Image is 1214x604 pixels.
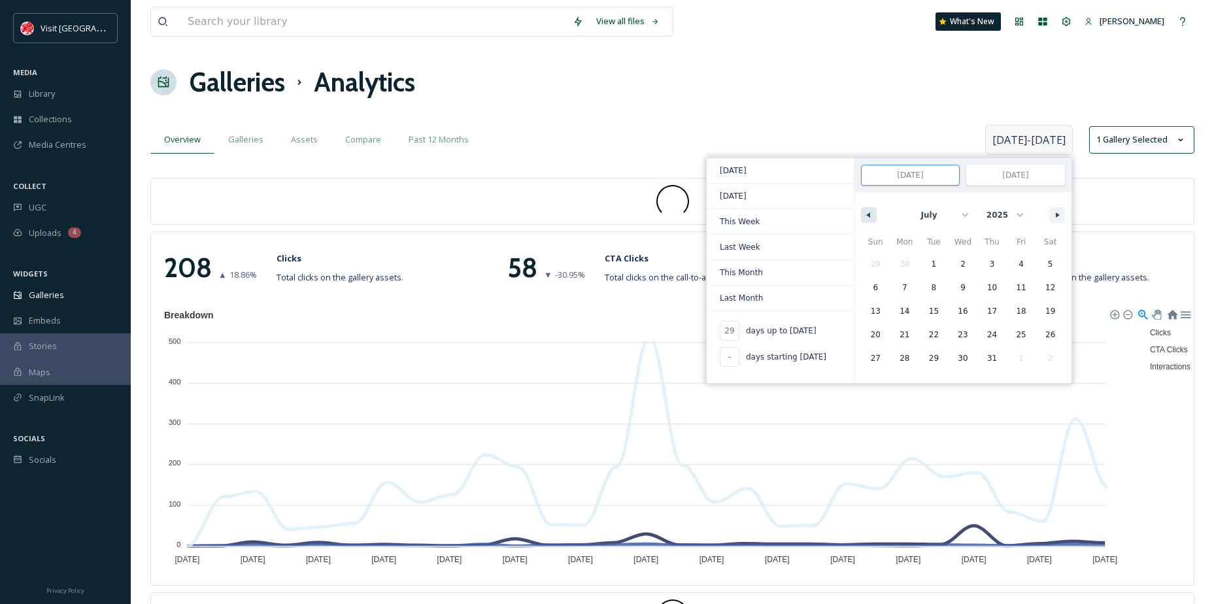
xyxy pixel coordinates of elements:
[169,418,180,426] tspan: 300
[1016,299,1026,323] span: 18
[228,133,263,146] span: Galleries
[992,132,1066,148] span: [DATE] - [DATE]
[890,231,920,252] span: Mon
[1036,276,1065,299] button: 12
[1166,309,1177,320] div: Reset Zoom
[919,252,949,276] button: 1
[229,269,257,281] span: 18.86 %
[720,347,739,367] input: -
[746,325,817,337] span: days up to [DATE]
[707,209,854,234] span: This Week
[41,22,142,34] span: Visit [GEOGRAPHIC_DATA]
[861,231,890,252] span: Sun
[46,586,84,595] span: Privacy Policy
[949,231,978,252] span: Wed
[1007,231,1036,252] span: Fri
[1100,15,1164,27] span: [PERSON_NAME]
[871,299,881,323] span: 13
[29,314,61,327] span: Embeds
[1089,126,1194,154] button: 1 Gallery Selected
[919,323,949,346] button: 22
[314,63,415,102] h1: Analytics
[929,323,939,346] span: 22
[345,133,381,146] span: Compare
[169,500,180,508] tspan: 100
[977,231,1007,252] span: Thu
[977,299,1007,323] button: 17
[919,299,949,323] button: 15
[936,12,1001,31] a: What's New
[861,346,890,370] button: 27
[1007,276,1036,299] button: 11
[1007,299,1036,323] button: 18
[291,133,318,146] span: Assets
[987,323,997,346] span: 24
[503,555,528,564] tspan: [DATE]
[29,454,56,466] span: Socials
[960,276,966,299] span: 9
[949,252,978,276] button: 2
[169,337,180,345] tspan: 500
[590,8,666,34] div: View all files
[977,323,1007,346] button: 24
[929,299,939,323] span: 15
[29,139,86,151] span: Media Centres
[605,252,649,264] strong: CTA Clicks
[29,289,64,301] span: Galleries
[555,269,585,281] span: -30.95 %
[919,276,949,299] button: 8
[568,555,593,564] tspan: [DATE]
[1048,252,1053,276] span: 5
[707,260,854,285] span: This Month
[605,271,760,284] span: Total clicks on the call-to-action buttons.
[958,346,968,370] span: 30
[371,555,396,564] tspan: [DATE]
[707,235,854,260] span: Last Week
[962,555,986,564] tspan: [DATE]
[929,346,939,370] span: 29
[29,392,65,404] span: SnapLink
[707,260,854,286] button: This Month
[181,7,566,36] input: Search your library
[1109,309,1119,318] div: Zoom In
[507,248,537,288] h1: 58
[1016,323,1026,346] span: 25
[190,63,285,102] h1: Galleries
[977,252,1007,276] button: 3
[13,181,46,191] span: COLLECT
[177,541,180,548] tspan: 0
[949,346,978,370] button: 30
[175,555,199,564] tspan: [DATE]
[1140,362,1190,371] span: Interactions
[890,299,920,323] button: 14
[164,310,213,320] text: Breakdown
[29,366,50,378] span: Maps
[544,269,552,281] span: ▼
[902,276,907,299] span: 7
[861,299,890,323] button: 13
[746,351,826,363] span: days starting [DATE]
[1122,309,1132,318] div: Zoom Out
[169,459,180,467] tspan: 200
[707,158,854,183] span: [DATE]
[987,299,997,323] span: 17
[13,67,37,77] span: MEDIA
[977,276,1007,299] button: 10
[277,252,301,264] strong: Clicks
[1140,328,1171,337] span: Clicks
[1007,323,1036,346] button: 25
[1016,276,1026,299] span: 11
[960,252,966,276] span: 2
[707,286,854,310] span: Last Month
[633,555,658,564] tspan: [DATE]
[29,201,46,214] span: UGC
[29,227,61,239] span: Uploads
[169,378,180,386] tspan: 400
[277,271,403,284] span: Total clicks on the gallery assets.
[1036,231,1065,252] span: Sat
[707,184,854,209] button: [DATE]
[409,133,469,146] span: Past 12 Months
[1078,8,1171,34] a: [PERSON_NAME]
[932,276,937,299] span: 8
